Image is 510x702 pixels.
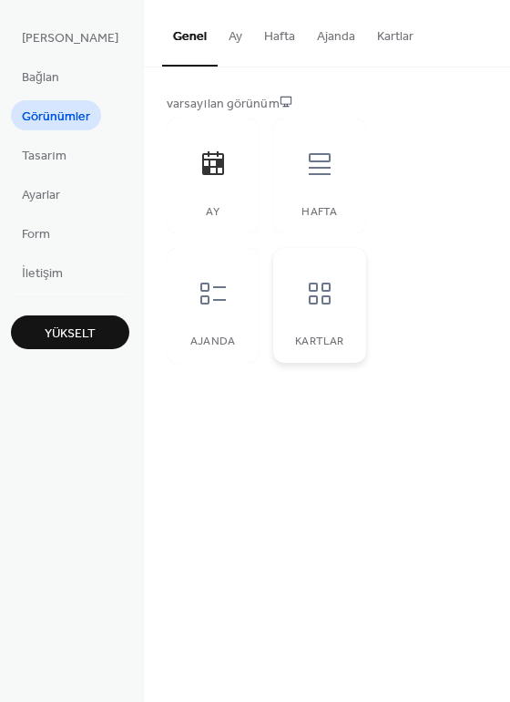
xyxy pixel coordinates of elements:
[22,68,59,88] span: Bağlan
[11,218,61,248] a: Form
[11,61,70,91] a: Bağlan
[185,336,240,348] div: Ajanda
[22,264,63,284] span: İletişim
[291,336,347,348] div: Kartlar
[11,22,129,52] a: [PERSON_NAME]
[11,257,74,287] a: İletişim
[22,108,90,127] span: Görünümler
[22,186,60,205] span: Ayarlar
[11,179,71,209] a: Ayarlar
[45,325,96,344] span: Yükselt
[11,315,129,349] button: Yükselt
[22,147,66,166] span: Tasarım
[185,206,240,219] div: Ay
[167,95,484,114] div: varsayılan görünüm
[22,225,50,244] span: Form
[11,100,101,130] a: Görünümler
[291,206,347,219] div: Hafta
[22,29,118,48] span: [PERSON_NAME]
[11,139,77,170] a: Tasarım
